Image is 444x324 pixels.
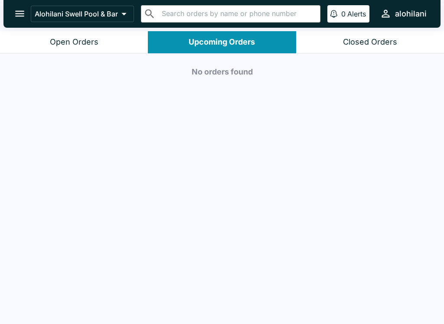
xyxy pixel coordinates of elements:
[50,37,98,47] div: Open Orders
[189,37,255,47] div: Upcoming Orders
[9,3,31,25] button: open drawer
[341,10,346,18] p: 0
[343,37,397,47] div: Closed Orders
[31,6,134,22] button: Alohilani Swell Pool & Bar
[395,9,427,19] div: alohilani
[35,10,118,18] p: Alohilani Swell Pool & Bar
[159,8,317,20] input: Search orders by name or phone number
[376,4,430,23] button: alohilani
[347,10,366,18] p: Alerts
